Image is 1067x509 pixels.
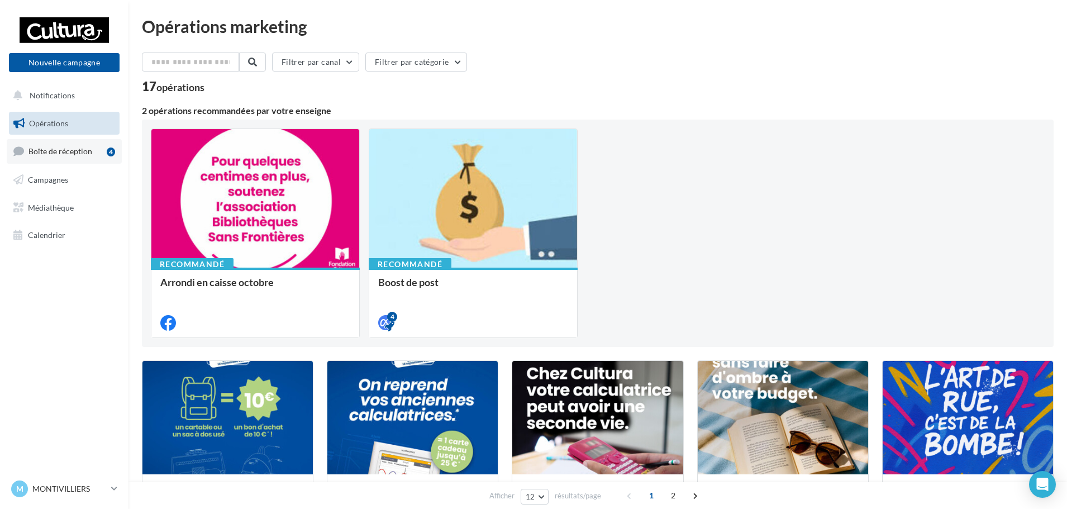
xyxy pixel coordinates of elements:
span: 1 [642,487,660,505]
a: Campagnes [7,168,122,192]
a: M MONTIVILLIERS [9,478,120,500]
a: Médiathèque [7,196,122,220]
div: Recommandé [369,258,451,270]
div: Opérations marketing [142,18,1054,35]
div: 4 [387,312,397,322]
button: Nouvelle campagne [9,53,120,72]
p: MONTIVILLIERS [32,483,107,494]
div: opérations [156,82,204,92]
div: Arrondi en caisse octobre [160,277,350,299]
div: 4 [107,148,115,156]
button: 12 [521,489,549,505]
div: Recommandé [151,258,234,270]
span: Campagnes [28,175,68,184]
div: Boost de post [378,277,568,299]
span: Opérations [29,118,68,128]
span: M [16,483,23,494]
span: 12 [526,492,535,501]
span: Boîte de réception [28,146,92,156]
span: Calendrier [28,230,65,240]
div: 2 opérations recommandées par votre enseigne [142,106,1054,115]
span: Afficher [489,491,515,501]
div: Open Intercom Messenger [1029,471,1056,498]
button: Filtrer par canal [272,53,359,72]
button: Filtrer par catégorie [365,53,467,72]
button: Notifications [7,84,117,107]
a: Calendrier [7,223,122,247]
a: Boîte de réception4 [7,139,122,163]
span: résultats/page [555,491,601,501]
span: 2 [664,487,682,505]
div: 17 [142,80,204,93]
a: Opérations [7,112,122,135]
span: Médiathèque [28,202,74,212]
span: Notifications [30,91,75,100]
